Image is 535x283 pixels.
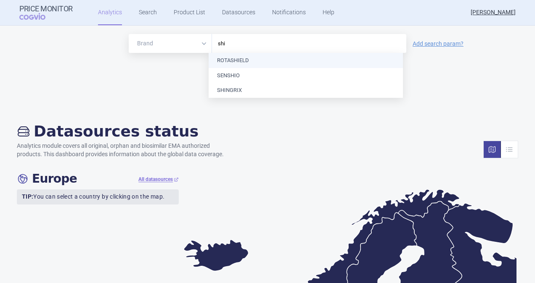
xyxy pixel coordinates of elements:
[17,172,77,186] h4: Europe
[209,83,403,98] li: SHINGRIX
[413,41,463,47] a: Add search param?
[138,176,179,183] a: All datasources
[17,142,232,158] p: Analytics module covers all original, orphan and biosimilar EMA authorized products. This dashboa...
[209,53,403,68] li: ROTASHIELD
[19,5,73,13] strong: Price Monitor
[209,68,403,83] li: SENSHIO
[22,193,33,200] strong: TIP:
[19,5,73,21] a: Price MonitorCOGVIO
[19,13,57,20] span: COGVIO
[17,189,179,204] p: You can select a country by clicking on the map.
[17,122,232,140] h2: Datasources status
